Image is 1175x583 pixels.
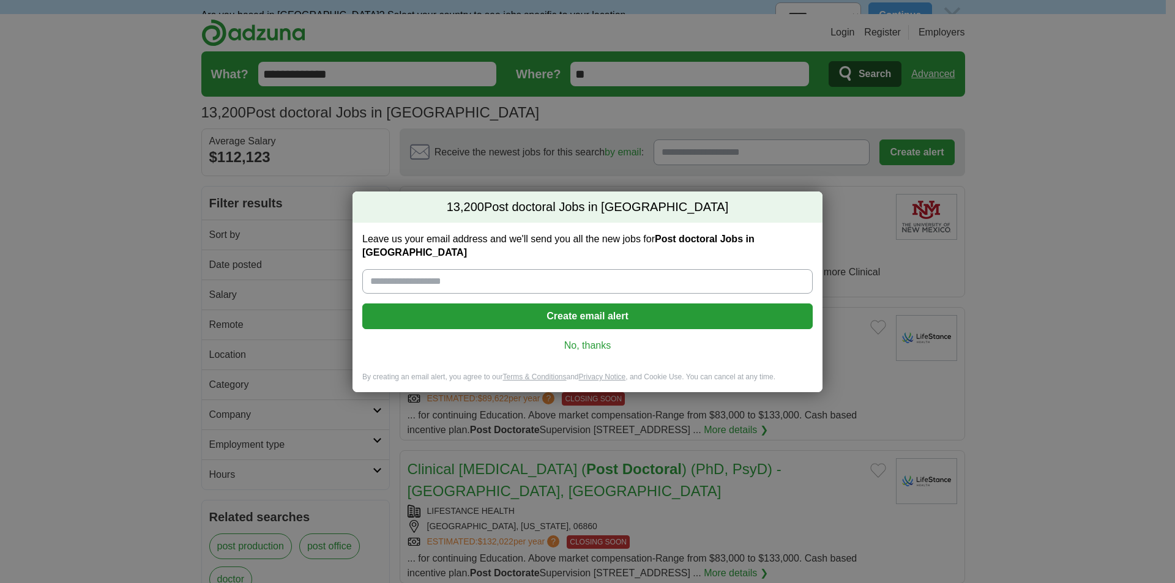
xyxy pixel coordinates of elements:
h2: Post doctoral Jobs in [GEOGRAPHIC_DATA] [352,191,822,223]
button: Create email alert [362,303,813,329]
span: 13,200 [447,199,484,216]
a: Terms & Conditions [502,373,566,381]
a: No, thanks [372,339,803,352]
label: Leave us your email address and we'll send you all the new jobs for [362,232,813,259]
a: Privacy Notice [579,373,626,381]
div: By creating an email alert, you agree to our and , and Cookie Use. You can cancel at any time. [352,372,822,392]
